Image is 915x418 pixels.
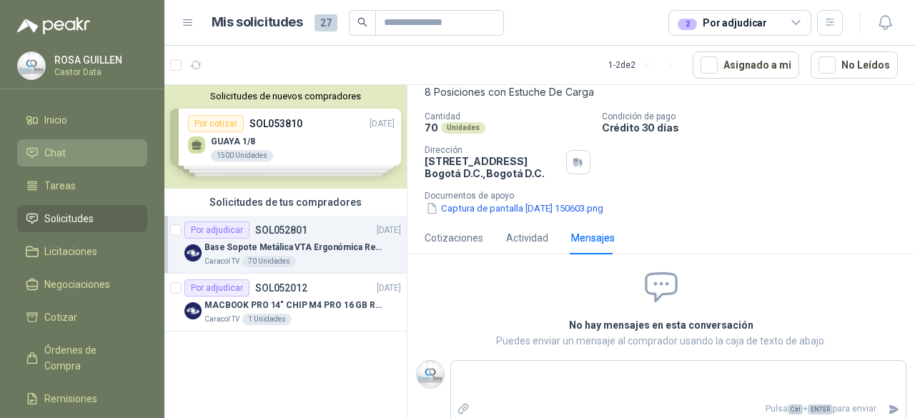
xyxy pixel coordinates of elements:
[678,19,697,30] div: 2
[602,121,909,134] p: Crédito 30 días
[18,52,45,79] img: Company Logo
[164,274,407,332] a: Por adjudicarSOL052012[DATE] Company LogoMACBOOK PRO 14" CHIP M4 PRO 16 GB RAM 1TBCaracol TV1 Uni...
[17,304,147,331] a: Cotizar
[602,111,909,121] p: Condición de pago
[693,51,799,79] button: Asignado a mi
[44,145,66,161] span: Chat
[17,139,147,166] a: Chat
[425,201,605,216] button: Captura de pantalla [DATE] 150603.png
[425,121,438,134] p: 70
[170,91,401,101] button: Solicitudes de nuevos compradores
[17,106,147,134] a: Inicio
[184,279,249,297] div: Por adjudicar
[425,145,560,155] p: Dirección
[571,230,615,246] div: Mensajes
[164,189,407,216] div: Solicitudes de tus compradores
[410,333,912,349] p: Puedes enviar un mensaje al comprador usando la caja de texto de abajo.
[315,14,337,31] span: 27
[17,271,147,298] a: Negociaciones
[425,230,483,246] div: Cotizaciones
[17,17,90,34] img: Logo peakr
[44,277,110,292] span: Negociaciones
[17,172,147,199] a: Tareas
[204,299,382,312] p: MACBOOK PRO 14" CHIP M4 PRO 16 GB RAM 1TB
[441,122,485,134] div: Unidades
[377,224,401,237] p: [DATE]
[17,238,147,265] a: Licitaciones
[242,314,292,325] div: 1 Unidades
[44,244,97,259] span: Licitaciones
[425,155,560,179] p: [STREET_ADDRESS] Bogotá D.C. , Bogotá D.C.
[17,385,147,412] a: Remisiones
[242,256,296,267] div: 70 Unidades
[678,15,767,31] div: Por adjudicar
[184,302,202,319] img: Company Logo
[44,391,97,407] span: Remisiones
[54,55,144,65] p: ROSA GUILLEN
[44,211,94,227] span: Solicitudes
[17,337,147,379] a: Órdenes de Compra
[417,361,444,388] img: Company Logo
[44,112,67,128] span: Inicio
[204,241,382,254] p: Base Sopote Metálica VTA Ergonómica Retráctil para Portátil
[506,230,548,246] div: Actividad
[357,17,367,27] span: search
[164,85,407,189] div: Solicitudes de nuevos compradoresPor cotizarSOL053810[DATE] GUAYA 1/81500 UnidadesPor cotizarSOL0...
[184,244,202,262] img: Company Logo
[44,342,134,374] span: Órdenes de Compra
[44,309,77,325] span: Cotizar
[164,216,407,274] a: Por adjudicarSOL052801[DATE] Company LogoBase Sopote Metálica VTA Ergonómica Retráctil para Portá...
[54,68,144,76] p: Castor Data
[425,191,909,201] p: Documentos de apoyo
[608,54,681,76] div: 1 - 2 de 2
[255,283,307,293] p: SOL052012
[808,404,833,414] span: ENTER
[204,256,239,267] p: Caracol TV
[425,84,898,100] p: 8 Posiciones con Estuche De Carga
[212,12,303,33] h1: Mis solicitudes
[44,178,76,194] span: Tareas
[255,225,307,235] p: SOL052801
[17,205,147,232] a: Solicitudes
[410,317,912,333] h2: No hay mensajes en esta conversación
[377,282,401,295] p: [DATE]
[204,314,239,325] p: Caracol TV
[811,51,898,79] button: No Leídos
[788,404,803,414] span: Ctrl
[425,111,590,121] p: Cantidad
[184,222,249,239] div: Por adjudicar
